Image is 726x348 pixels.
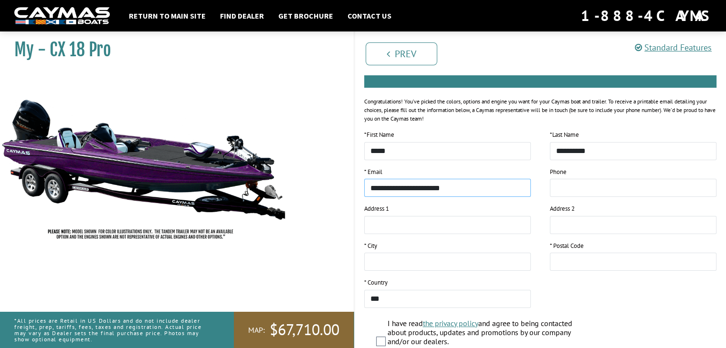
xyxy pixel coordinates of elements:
p: *All prices are Retail in US Dollars and do not include dealer freight, prep, tariffs, fees, taxe... [14,313,212,348]
a: Return to main site [124,10,210,22]
a: MAP:$67,710.00 [234,312,354,348]
label: * Email [364,167,382,177]
a: Prev [366,42,437,65]
a: Standard Features [635,42,712,53]
div: 1-888-4CAYMAS [581,5,712,26]
label: * Country [364,278,388,287]
span: MAP: [248,325,265,335]
a: Contact Us [343,10,396,22]
label: First Name [364,130,394,140]
h1: My - CX 18 Pro [14,39,330,61]
label: * Postal Code [550,241,584,251]
div: Congratulations! You’ve picked the colors, options and engine you want for your Caymas boat and t... [364,97,717,123]
label: Last Name [550,130,579,140]
span: $67,710.00 [270,320,339,340]
label: * City [364,241,377,251]
a: Get Brochure [274,10,338,22]
img: white-logo-c9c8dbefe5ff5ceceb0f0178aa75bf4bb51f6bca0971e226c86eb53dfe498488.png [14,7,110,25]
a: Find Dealer [215,10,269,22]
label: Address 2 [550,204,575,214]
label: Address 1 [364,204,389,214]
label: Phone [550,167,567,177]
a: the privacy policy [423,318,478,328]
